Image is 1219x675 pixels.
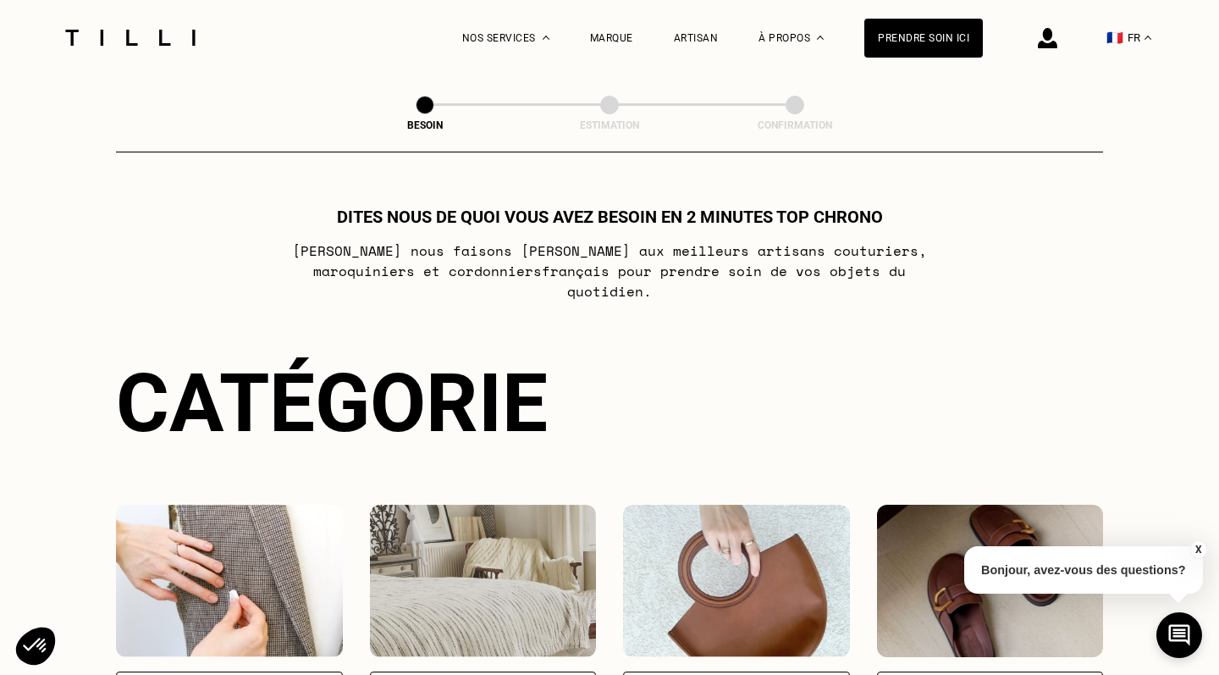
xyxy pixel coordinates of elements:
[340,119,510,131] div: Besoin
[864,19,983,58] a: Prendre soin ici
[1038,28,1057,48] img: icône connexion
[116,356,1103,451] div: Catégorie
[337,207,883,227] h1: Dites nous de quoi vous avez besoin en 2 minutes top chrono
[116,505,343,657] img: Vêtements
[817,36,824,40] img: Menu déroulant à propos
[1106,30,1123,46] span: 🇫🇷
[370,505,597,657] img: Intérieur
[623,505,850,657] img: Accessoires
[674,32,719,44] a: Artisan
[525,119,694,131] div: Estimation
[543,36,549,40] img: Menu déroulant
[1145,36,1151,40] img: menu déroulant
[59,30,201,46] img: Logo du service de couturière Tilli
[274,241,946,302] p: [PERSON_NAME] nous faisons [PERSON_NAME] aux meilleurs artisans couturiers , maroquiniers et cord...
[1189,540,1206,559] button: X
[710,119,880,131] div: Confirmation
[590,32,633,44] a: Marque
[877,505,1104,657] img: Chaussures
[964,546,1203,594] p: Bonjour, avez-vous des questions?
